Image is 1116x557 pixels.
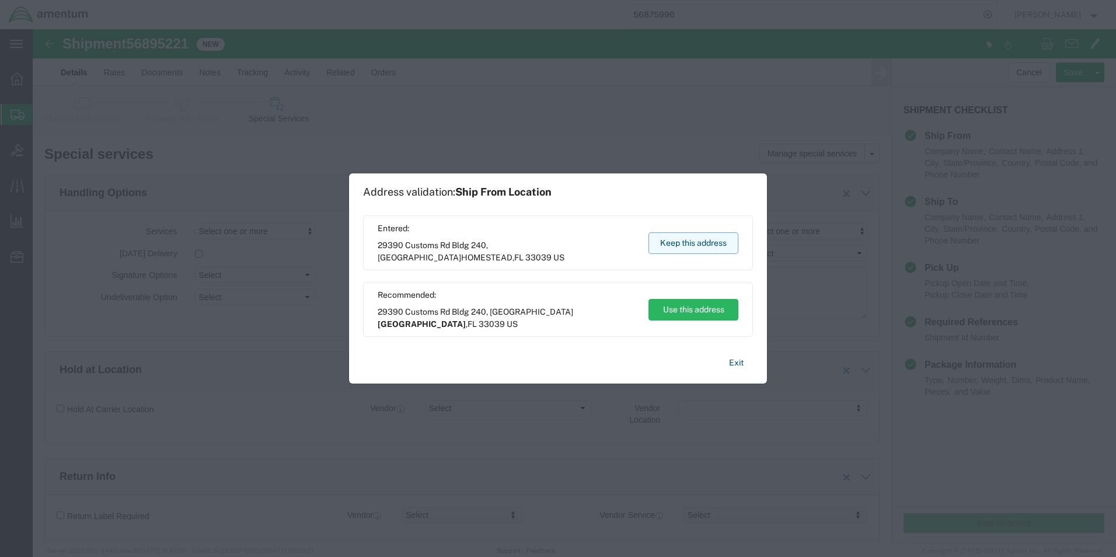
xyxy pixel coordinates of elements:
span: Ship From Location [455,186,552,198]
span: FL [468,319,477,329]
span: Recommended: [378,289,637,301]
span: 29390 Customs Rd Bldg 240, [GEOGRAPHIC_DATA] , [378,239,637,264]
span: Entered: [378,222,637,235]
span: US [507,319,518,329]
button: Use this address [648,299,738,321]
span: 33039 [525,253,552,262]
button: Keep this address [648,232,738,254]
span: 29390 Customs Rd Bldg 240, [GEOGRAPHIC_DATA] , [378,306,637,330]
span: FL [514,253,524,262]
h1: Address validation: [363,186,552,199]
span: US [553,253,564,262]
button: Exit [720,353,753,373]
span: [GEOGRAPHIC_DATA] [378,319,466,329]
span: HOMESTEAD [461,253,512,262]
span: 33039 [479,319,505,329]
